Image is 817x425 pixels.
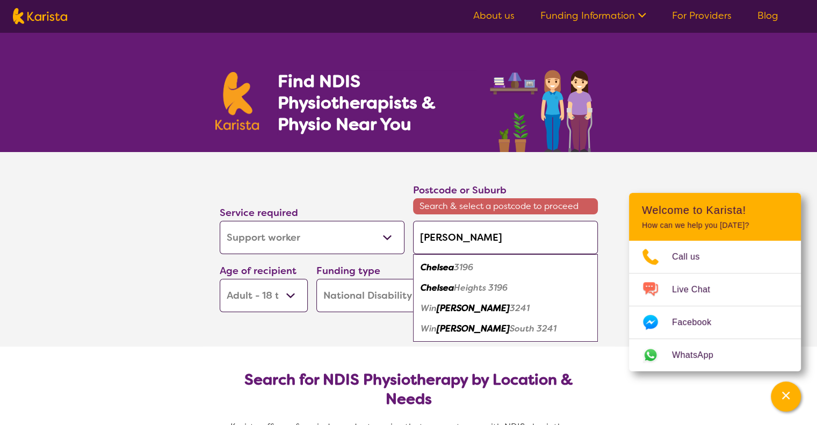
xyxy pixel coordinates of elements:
span: Facebook [672,314,724,330]
em: Heights 3196 [454,282,508,293]
h2: Search for NDIS Physiotherapy by Location & Needs [228,370,589,409]
em: Chelsea [421,262,454,273]
ul: Choose channel [629,241,801,371]
em: South 3241 [510,323,556,334]
input: Type [413,221,598,254]
a: Web link opens in a new tab. [629,339,801,371]
a: For Providers [672,9,732,22]
div: Winchelsea 3241 [418,298,592,319]
span: Call us [672,249,713,265]
em: 3196 [454,262,473,273]
h1: Find NDIS Physiotherapists & Physio Near You [277,70,476,135]
p: How can we help you [DATE]? [642,221,788,230]
em: 3241 [510,302,530,314]
label: Service required [220,206,298,219]
h2: Welcome to Karista! [642,204,788,217]
label: Postcode or Suburb [413,184,507,197]
img: physiotherapy [487,58,602,152]
div: Channel Menu [629,193,801,371]
em: Win [421,302,437,314]
label: Funding type [316,264,380,277]
em: [PERSON_NAME] [437,323,510,334]
span: Live Chat [672,282,723,298]
img: Karista logo [13,8,67,24]
a: Blog [757,9,778,22]
em: [PERSON_NAME] [437,302,510,314]
em: Chelsea [421,282,454,293]
div: Chelsea 3196 [418,257,592,278]
em: Win [421,323,437,334]
span: Search & select a postcode to proceed [413,198,598,214]
button: Channel Menu [771,381,801,412]
img: Karista logo [215,72,259,130]
span: WhatsApp [672,347,726,363]
a: Funding Information [540,9,646,22]
label: Age of recipient [220,264,297,277]
div: Winchelsea South 3241 [418,319,592,339]
a: About us [473,9,515,22]
div: Chelsea Heights 3196 [418,278,592,298]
